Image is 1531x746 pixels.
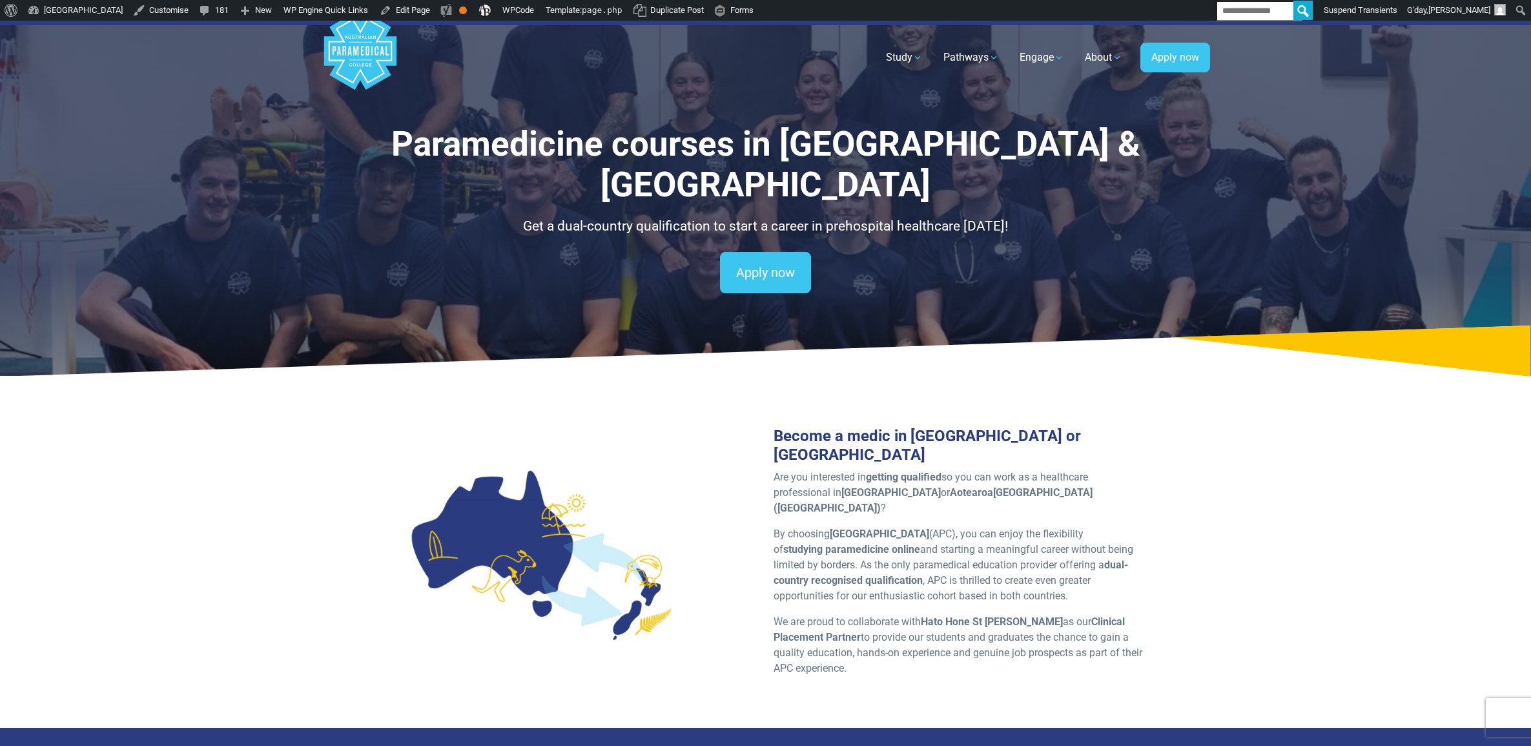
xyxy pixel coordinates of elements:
a: Apply now [720,252,811,293]
strong: [GEOGRAPHIC_DATA] [830,528,929,540]
strong: [GEOGRAPHIC_DATA] [841,486,941,499]
p: Are you interested in so you can work as a healthcare professional in or ? [774,470,1144,516]
strong: dual-country recognised qualification [774,559,1128,586]
strong: online [892,543,920,555]
a: About [1077,39,1130,76]
a: Pathways [936,39,1007,76]
a: Apply now [1140,43,1210,72]
h1: Paramedicine courses in [GEOGRAPHIC_DATA] & [GEOGRAPHIC_DATA] [388,124,1144,206]
strong: Aotearoa [950,486,993,499]
h3: Become a medic in [GEOGRAPHIC_DATA] or [GEOGRAPHIC_DATA] [774,427,1144,464]
p: Get a dual-country qualification to start a career in prehospital healthcare [DATE]! [388,216,1144,237]
a: Australian Paramedical College [322,25,399,90]
a: Study [878,39,930,76]
strong: Hato Hone St [PERSON_NAME] [921,616,1063,628]
p: We are proud to collaborate with as our to provide our students and graduates the chance to gain ... [774,614,1144,676]
p: By choosing (APC), you can enjoy the flexibility of and starting a meaningful career without bein... [774,526,1144,604]
a: Engage [1012,39,1072,76]
strong: getting qualified [866,471,941,483]
strong: studying paramedicine [783,543,889,555]
strong: Clinical Placement Partner [774,616,1125,643]
strong: [GEOGRAPHIC_DATA] ([GEOGRAPHIC_DATA]) [774,486,1093,514]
